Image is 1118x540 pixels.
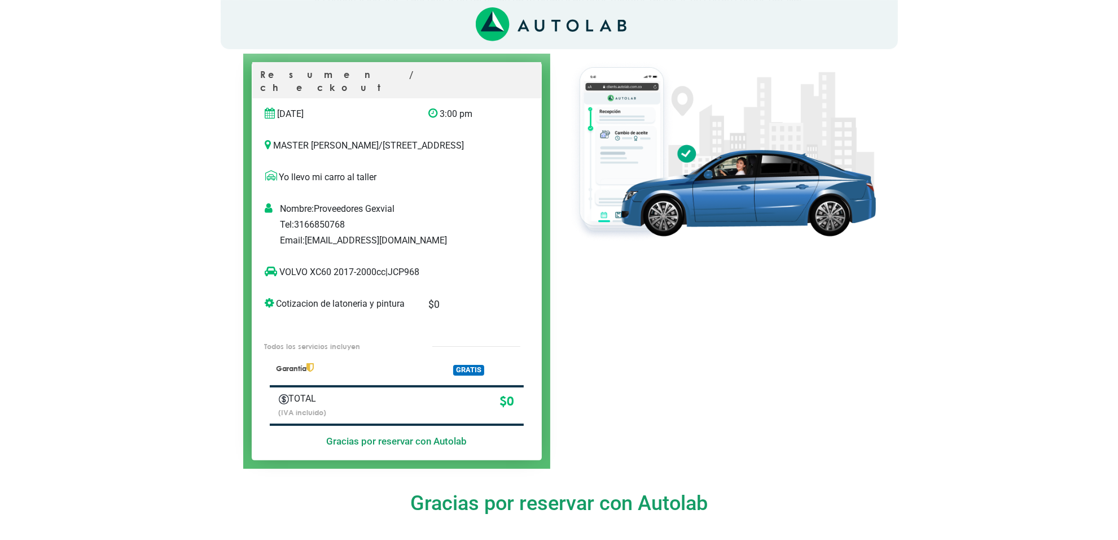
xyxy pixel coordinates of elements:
span: GRATIS [453,365,484,376]
p: Garantía [276,363,412,374]
p: Nombre: Proveedores Gexvial [280,202,537,216]
p: Cotizacion de latoneria y pintura [265,297,411,311]
a: Link al sitio de autolab [476,19,626,29]
p: Resumen / checkout [261,68,533,98]
h4: Gracias por reservar con Autolab [221,491,898,515]
p: TOTAL [279,392,367,406]
p: Tel: 3166850768 [280,218,537,232]
p: Email: [EMAIL_ADDRESS][DOMAIN_NAME] [280,234,537,247]
p: Yo llevo mi carro al taller [265,171,528,184]
img: Autobooking-Iconos-23.png [279,394,289,404]
small: (IVA incluido) [279,408,327,417]
p: VOLVO XC60 2017-2000cc | JCP968 [265,265,505,279]
p: 3:00 pm [428,107,505,121]
p: [DATE] [265,107,411,121]
h5: Gracias por reservar con Autolab [270,436,524,447]
p: Todos los servicios incluyen [264,341,409,352]
p: $ 0 [384,392,514,411]
p: $ 0 [428,297,505,312]
p: MASTER [PERSON_NAME] / [STREET_ADDRESS] [265,139,528,153]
